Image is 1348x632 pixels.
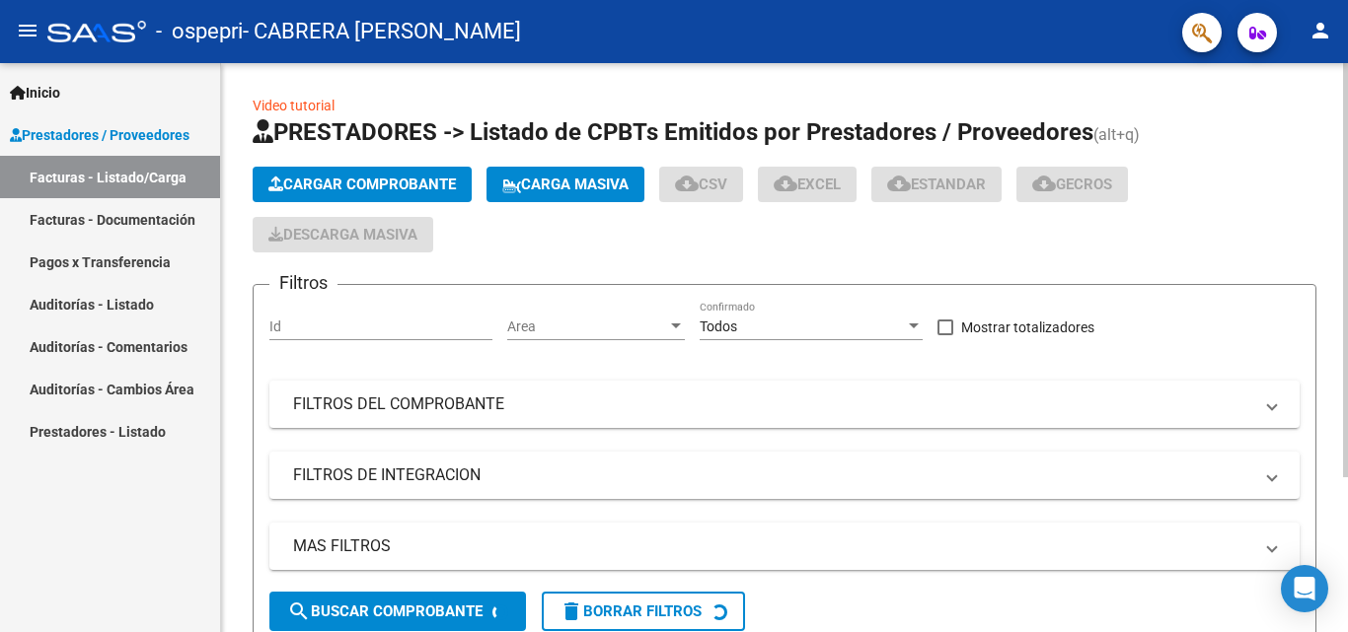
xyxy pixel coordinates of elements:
[700,318,737,334] span: Todos
[1309,19,1332,42] mat-icon: person
[887,172,911,195] mat-icon: cloud_download
[1032,176,1112,193] span: Gecros
[507,318,667,335] span: Area
[156,10,243,53] span: - ospepri
[293,535,1252,557] mat-panel-title: MAS FILTROS
[1093,125,1140,144] span: (alt+q)
[269,381,1300,428] mat-expansion-panel-header: FILTROS DEL COMPROBANTE
[675,172,699,195] mat-icon: cloud_download
[659,167,743,202] button: CSV
[293,393,1252,415] mat-panel-title: FILTROS DEL COMPROBANTE
[1016,167,1128,202] button: Gecros
[269,523,1300,570] mat-expansion-panel-header: MAS FILTROS
[253,118,1093,146] span: PRESTADORES -> Listado de CPBTs Emitidos por Prestadores / Proveedores
[269,269,337,297] h3: Filtros
[253,217,433,252] app-download-masive: Descarga masiva de comprobantes (adjuntos)
[961,316,1094,339] span: Mostrar totalizadores
[1032,172,1056,195] mat-icon: cloud_download
[269,592,526,631] button: Buscar Comprobante
[774,172,797,195] mat-icon: cloud_download
[253,167,472,202] button: Cargar Comprobante
[887,176,986,193] span: Estandar
[1281,565,1328,612] div: Open Intercom Messenger
[293,464,1252,486] mat-panel-title: FILTROS DE INTEGRACION
[774,176,841,193] span: EXCEL
[253,98,335,113] a: Video tutorial
[268,226,417,244] span: Descarga Masiva
[287,599,311,623] mat-icon: search
[243,10,521,53] span: - CABRERA [PERSON_NAME]
[269,452,1300,499] mat-expansion-panel-header: FILTROS DE INTEGRACION
[16,19,39,42] mat-icon: menu
[10,124,189,146] span: Prestadores / Proveedores
[560,602,702,620] span: Borrar Filtros
[253,217,433,252] button: Descarga Masiva
[487,167,644,202] button: Carga Masiva
[542,592,745,631] button: Borrar Filtros
[758,167,857,202] button: EXCEL
[502,176,629,193] span: Carga Masiva
[10,82,60,104] span: Inicio
[871,167,1002,202] button: Estandar
[560,599,583,623] mat-icon: delete
[268,176,456,193] span: Cargar Comprobante
[287,602,483,620] span: Buscar Comprobante
[675,176,727,193] span: CSV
